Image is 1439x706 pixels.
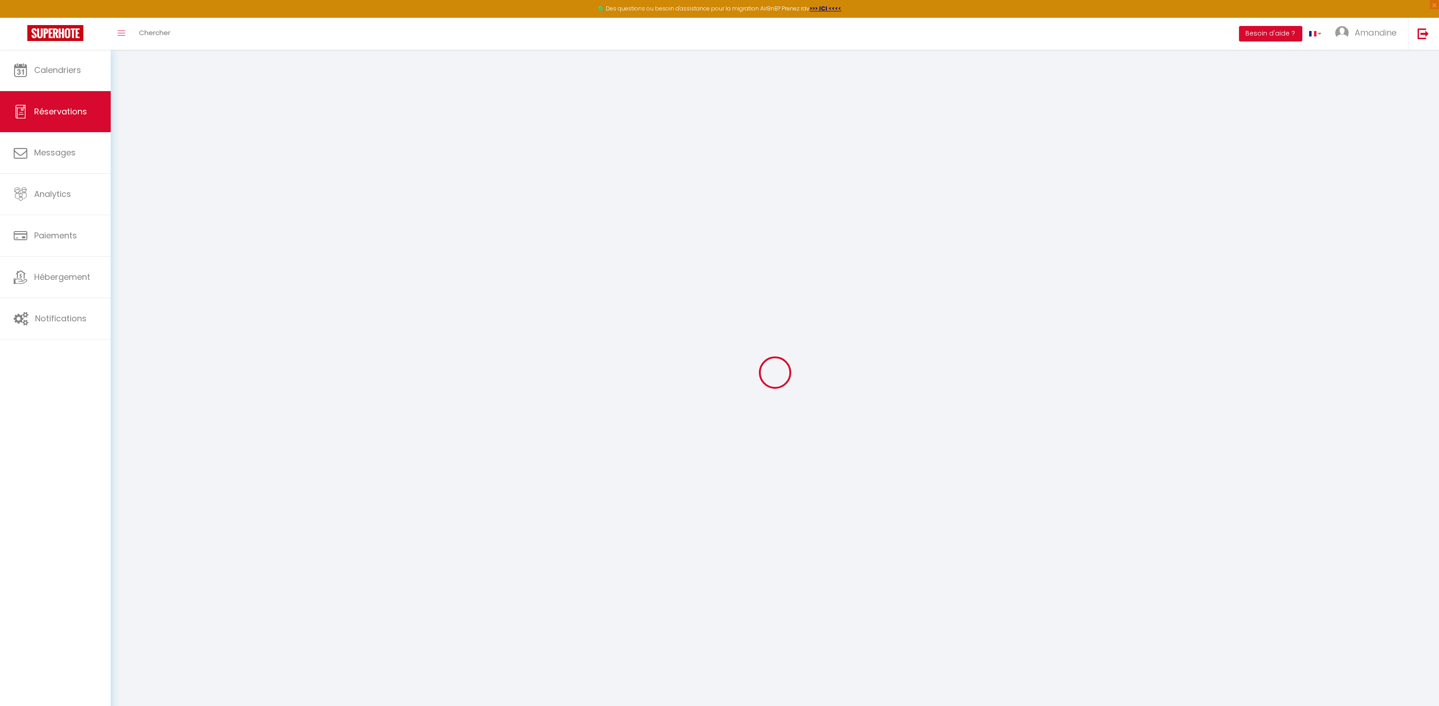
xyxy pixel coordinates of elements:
a: ... Amandine [1328,18,1408,50]
img: Super Booking [27,25,83,41]
span: Réservations [34,106,87,117]
span: Notifications [35,313,87,324]
span: Analytics [34,188,71,200]
span: Chercher [139,28,170,37]
button: Besoin d'aide ? [1239,26,1302,41]
span: Calendriers [34,64,81,76]
span: Messages [34,147,76,158]
a: >>> ICI <<<< [809,5,841,12]
img: ... [1335,26,1349,40]
img: logout [1418,28,1429,39]
a: Chercher [132,18,177,50]
span: Paiements [34,230,77,241]
span: Amandine [1355,27,1397,38]
span: Hébergement [34,271,90,283]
